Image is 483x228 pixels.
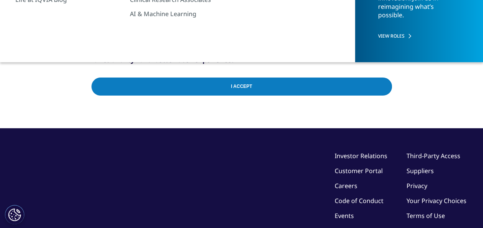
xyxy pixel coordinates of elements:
a: Customer Portal [335,167,383,175]
a: Privacy [407,182,427,190]
a: Your Privacy Choices [407,197,468,205]
a: Events [335,211,354,220]
a: Terms of Use [407,211,445,220]
a: Third-Party Access [407,152,460,160]
a: Investor Relations [335,152,387,160]
a: VIEW ROLES [378,33,461,39]
a: Suppliers [407,167,434,175]
a: Careers [335,182,357,190]
a: Code of Conduct [335,197,383,205]
button: Cookies Settings [5,205,24,224]
input: I Accept [91,78,392,96]
a: AI & Machine Learning [130,10,237,18]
